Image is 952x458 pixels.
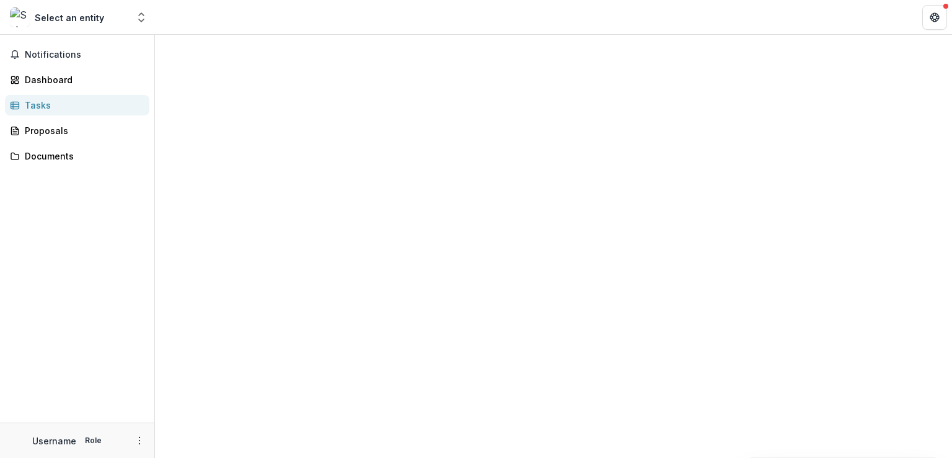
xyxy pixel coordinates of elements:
[5,120,149,141] a: Proposals
[32,434,76,447] p: Username
[5,70,149,90] a: Dashboard
[10,7,30,27] img: Select an entity
[25,124,139,137] div: Proposals
[81,435,105,446] p: Role
[5,95,149,115] a: Tasks
[35,11,104,24] div: Select an entity
[5,146,149,166] a: Documents
[133,5,150,30] button: Open entity switcher
[25,99,139,112] div: Tasks
[132,433,147,448] button: More
[5,45,149,65] button: Notifications
[25,73,139,86] div: Dashboard
[25,150,139,163] div: Documents
[922,5,947,30] button: Get Help
[25,50,144,60] span: Notifications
